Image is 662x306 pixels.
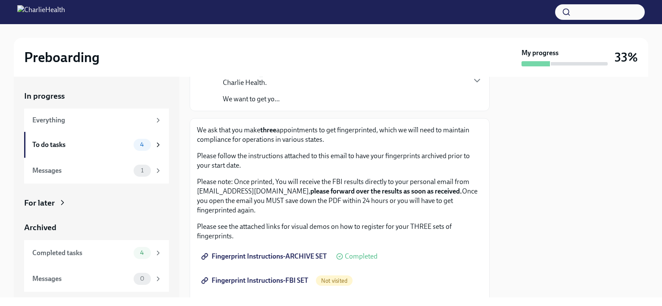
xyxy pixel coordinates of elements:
p: Please follow the instructions attached to this email to have your fingerprints archived prior to... [197,151,482,170]
h3: 33% [615,50,638,65]
p: Please see the attached links for visual demos on how to register for your THREE sets of fingerpr... [197,222,482,241]
span: 1 [136,167,149,174]
a: Archived [24,222,169,233]
a: Fingerprint Instructions-FBI SET [197,272,314,289]
span: 4 [135,141,149,148]
span: Not visited [316,278,353,284]
span: Fingerprint Instructions-FBI SET [203,276,308,285]
div: Messages [32,274,130,284]
span: 4 [135,250,149,256]
p: Please note: Once printed, You will receive the FBI results directly to your personal email from ... [197,177,482,215]
strong: three [260,126,276,134]
div: Completed tasks [32,248,130,258]
h2: Preboarding [24,49,100,66]
strong: please forward over the results as soon as received. [310,187,462,195]
p: We want to get yo... [223,94,465,104]
div: Everything [32,116,151,125]
p: Hi [PERSON_NAME], and a very warm welcome from the HR Compliance Team at Charlie Health. [223,69,465,87]
strong: My progress [521,48,559,58]
a: In progress [24,91,169,102]
div: To do tasks [32,140,130,150]
span: Completed [345,253,378,260]
a: Fingerprint Instructions-ARCHIVE SET [197,248,333,265]
a: Messages1 [24,158,169,184]
a: To do tasks4 [24,132,169,158]
a: Messages0 [24,266,169,292]
a: For later [24,197,169,209]
a: Completed tasks4 [24,240,169,266]
img: CharlieHealth [17,5,65,19]
div: For later [24,197,55,209]
div: Messages [32,166,130,175]
a: Everything [24,109,169,132]
p: We ask that you make appointments to get fingerprinted, which we will need to maintain compliance... [197,125,482,144]
span: Fingerprint Instructions-ARCHIVE SET [203,252,327,261]
span: 0 [135,275,150,282]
